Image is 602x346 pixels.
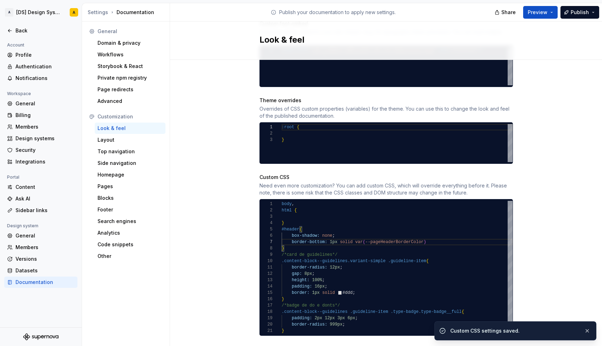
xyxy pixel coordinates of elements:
[260,137,272,143] div: 3
[5,8,13,17] div: A
[4,230,77,241] a: General
[322,290,335,295] span: solid
[424,240,426,245] span: )
[282,297,284,302] span: }
[365,240,424,245] span: --pageHeaderBorderColor
[355,316,357,321] span: ;
[95,181,165,192] a: Pages
[4,89,34,98] div: Workspace
[260,271,272,277] div: 12
[260,264,272,271] div: 11
[98,51,163,58] div: Workflows
[15,75,75,82] div: Notifications
[4,73,77,84] a: Notifications
[15,27,75,34] div: Back
[450,327,578,334] div: Custom CSS settings saved.
[325,284,327,289] span: ;
[332,233,335,238] span: ;
[342,290,352,295] span: #ddd
[88,9,108,16] div: Settings
[4,133,77,144] a: Design systems
[15,51,75,58] div: Profile
[4,242,77,253] a: Members
[259,34,504,45] h2: Look & feel
[340,265,342,270] span: ;
[95,84,165,95] a: Page redirects
[330,240,337,245] span: 1px
[95,251,165,262] a: Other
[260,239,272,245] div: 7
[4,156,77,167] a: Integrations
[337,316,345,321] span: 3px
[314,316,322,321] span: 2px
[260,328,272,334] div: 21
[501,9,516,16] span: Share
[462,309,464,314] span: {
[4,277,77,288] a: Documentation
[260,321,272,328] div: 20
[291,240,327,245] span: border-bottom:
[528,9,547,16] span: Preview
[282,208,292,213] span: html
[282,137,284,142] span: }
[352,290,355,295] span: ;
[4,61,77,72] a: Authentication
[282,328,284,333] span: }
[15,135,75,142] div: Design systems
[282,125,294,130] span: :root
[304,271,312,276] span: 8px
[282,221,284,225] span: }
[390,309,462,314] span: .type-badge.type-badge__full
[342,322,345,327] span: ;
[491,6,520,19] button: Share
[15,158,75,165] div: Integrations
[95,169,165,180] a: Homepage
[15,207,75,214] div: Sidebar links
[98,98,163,105] div: Advanced
[355,240,363,245] span: var
[4,49,77,61] a: Profile
[98,241,163,248] div: Code snippets
[350,309,388,314] span: .guideline-item
[259,182,513,196] div: Need even more customization? You can add custom CSS, which will override everything before it. P...
[260,220,272,226] div: 4
[95,61,165,72] a: Storybook & React
[95,95,165,107] a: Advanced
[260,245,272,252] div: 8
[15,147,75,154] div: Security
[88,9,167,16] div: Documentation
[291,284,312,289] span: padding:
[282,309,347,314] span: .content-block--guidelines
[95,239,165,250] a: Code snippets
[282,227,299,232] span: #header
[98,74,163,81] div: Private npm registry
[282,259,385,264] span: .content-block--guidelines.variant-simple
[291,278,309,283] span: height:
[291,290,309,295] span: border:
[291,265,327,270] span: border-radius:
[95,72,165,84] a: Private npm registry
[363,240,365,245] span: (
[4,98,77,109] a: General
[95,49,165,60] a: Workflows
[260,290,272,296] div: 15
[426,259,428,264] span: {
[4,253,77,265] a: Versions
[260,201,272,207] div: 1
[4,110,77,121] a: Billing
[15,267,75,274] div: Datasets
[259,97,513,104] div: Theme overrides
[15,112,75,119] div: Billing
[297,125,299,130] span: {
[312,278,322,283] span: 100%
[312,271,314,276] span: ;
[291,271,302,276] span: gap:
[340,240,352,245] span: solid
[4,25,77,36] a: Back
[23,333,58,340] svg: Supernova Logo
[4,265,77,276] a: Datasets
[95,204,165,215] a: Footer
[16,9,61,16] div: [DS] Design System
[15,244,75,251] div: Members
